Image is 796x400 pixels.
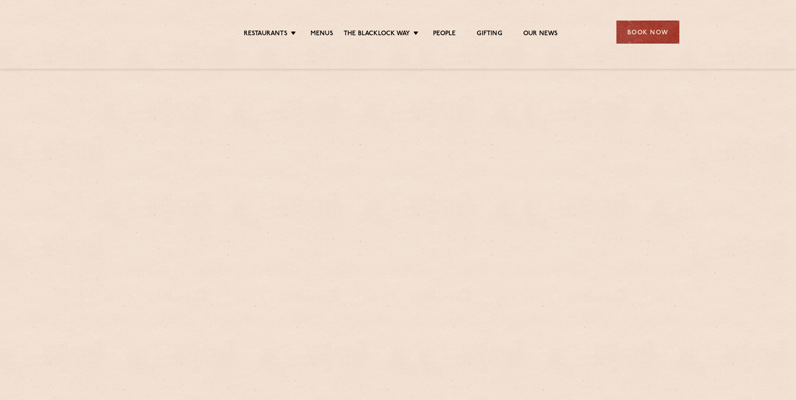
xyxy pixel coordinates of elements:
[616,21,679,44] div: Book Now
[244,30,287,39] a: Restaurants
[523,30,558,39] a: Our News
[477,30,502,39] a: Gifting
[433,30,456,39] a: People
[344,30,410,39] a: The Blacklock Way
[117,8,190,56] img: svg%3E
[311,30,333,39] a: Menus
